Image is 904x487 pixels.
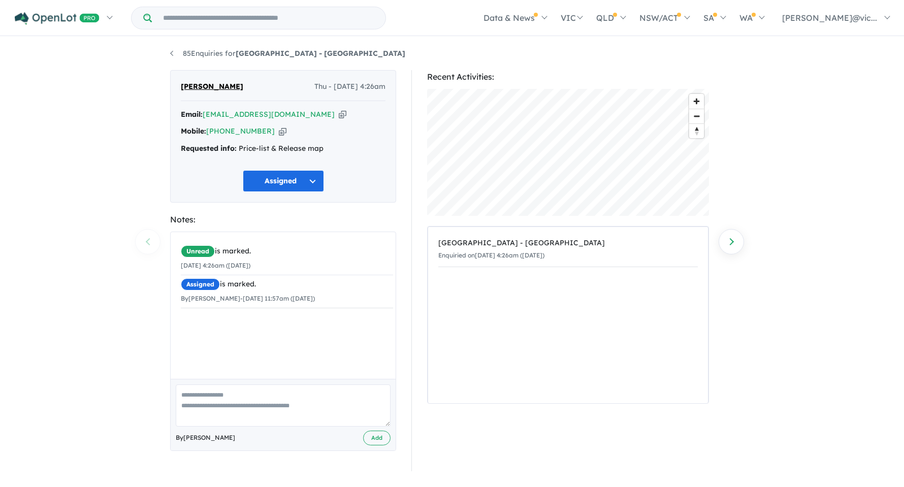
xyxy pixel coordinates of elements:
button: Add [363,431,391,445]
button: Zoom out [689,109,704,123]
a: [EMAIL_ADDRESS][DOMAIN_NAME] [203,110,335,119]
span: Unread [181,245,215,257]
small: [DATE] 4:26am ([DATE]) [181,262,250,269]
button: Assigned [243,170,324,192]
button: Reset bearing to north [689,123,704,138]
small: Enquiried on [DATE] 4:26am ([DATE]) [438,251,544,259]
strong: Requested info: [181,144,237,153]
span: By [PERSON_NAME] [176,433,235,443]
span: [PERSON_NAME] [181,81,243,93]
input: Try estate name, suburb, builder or developer [154,7,383,29]
strong: Email: [181,110,203,119]
div: Price-list & Release map [181,143,385,155]
div: Recent Activities: [427,70,709,84]
span: Reset bearing to north [689,124,704,138]
a: 85Enquiries for[GEOGRAPHIC_DATA] - [GEOGRAPHIC_DATA] [170,49,405,58]
a: [PHONE_NUMBER] [206,126,275,136]
strong: Mobile: [181,126,206,136]
strong: [GEOGRAPHIC_DATA] - [GEOGRAPHIC_DATA] [236,49,405,58]
div: [GEOGRAPHIC_DATA] - [GEOGRAPHIC_DATA] [438,237,698,249]
div: is marked. [181,245,393,257]
img: Openlot PRO Logo White [15,12,100,25]
button: Copy [279,126,286,137]
div: is marked. [181,278,393,290]
canvas: Map [427,89,709,216]
button: Zoom in [689,94,704,109]
nav: breadcrumb [170,48,734,60]
div: Notes: [170,213,396,226]
span: [PERSON_NAME]@vic... [782,13,877,23]
span: Assigned [181,278,220,290]
span: Thu - [DATE] 4:26am [314,81,385,93]
small: By [PERSON_NAME] - [DATE] 11:57am ([DATE]) [181,295,315,302]
button: Copy [339,109,346,120]
a: [GEOGRAPHIC_DATA] - [GEOGRAPHIC_DATA]Enquiried on[DATE] 4:26am ([DATE]) [438,232,698,267]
